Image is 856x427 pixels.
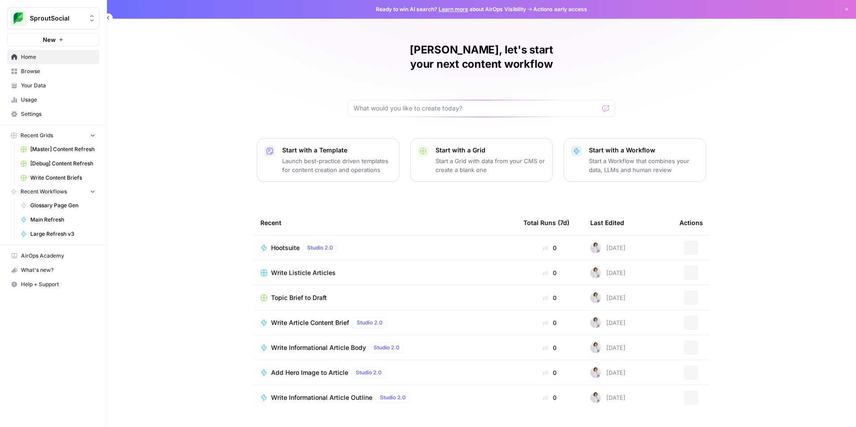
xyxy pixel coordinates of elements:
[16,142,99,156] a: [Master] Content Refresh
[523,343,576,352] div: 0
[523,393,576,402] div: 0
[271,268,336,277] span: Write Listicle Articles
[436,146,545,155] p: Start with a Grid
[271,368,348,377] span: Add Hero Image to Article
[16,198,99,213] a: Glossary Page Gen
[21,131,53,140] span: Recent Grids
[282,156,392,174] p: Launch best-practice driven templates for content creation and operations
[590,292,601,303] img: jknv0oczz1bkybh4cpsjhogg89cj
[380,394,406,402] span: Studio 2.0
[354,104,599,113] input: What would you like to create today?
[7,64,99,78] a: Browse
[590,367,626,378] div: [DATE]
[307,244,333,252] span: Studio 2.0
[436,156,545,174] p: Start a Grid with data from your CMS or create a blank one
[7,263,99,277] button: What's new?
[589,146,699,155] p: Start with a Workflow
[7,277,99,292] button: Help + Support
[271,318,349,327] span: Write Article Content Brief
[16,156,99,171] a: [Debug] Content Refresh
[590,292,626,303] div: [DATE]
[356,369,382,377] span: Studio 2.0
[7,129,99,142] button: Recent Grids
[21,188,67,196] span: Recent Workflows
[30,216,95,224] span: Main Refresh
[16,171,99,185] a: Write Content Briefs
[30,174,95,182] span: Write Content Briefs
[7,7,99,29] button: Workspace: SproutSocial
[374,344,399,352] span: Studio 2.0
[523,318,576,327] div: 0
[590,317,626,328] div: [DATE]
[282,146,392,155] p: Start with a Template
[376,5,526,13] span: Ready to win AI search? about AirOps Visibility
[523,268,576,277] div: 0
[271,393,372,402] span: Write Informational Article Outline
[260,367,509,378] a: Add Hero Image to ArticleStudio 2.0
[8,263,99,277] div: What's new?
[590,342,601,353] img: jknv0oczz1bkybh4cpsjhogg89cj
[590,267,626,278] div: [DATE]
[260,210,509,235] div: Recent
[348,43,615,71] h1: [PERSON_NAME], let's start your next content workflow
[590,267,601,278] img: jknv0oczz1bkybh4cpsjhogg89cj
[21,53,95,61] span: Home
[260,392,509,403] a: Write Informational Article OutlineStudio 2.0
[410,138,553,182] button: Start with a GridStart a Grid with data from your CMS or create a blank one
[30,201,95,209] span: Glossary Page Gen
[590,210,624,235] div: Last Edited
[10,10,26,26] img: SproutSocial Logo
[357,319,383,327] span: Studio 2.0
[523,243,576,252] div: 0
[7,93,99,107] a: Usage
[590,317,601,328] img: jknv0oczz1bkybh4cpsjhogg89cj
[7,107,99,121] a: Settings
[30,230,95,238] span: Large Refresh v3
[21,82,95,90] span: Your Data
[260,268,509,277] a: Write Listicle Articles
[260,317,509,328] a: Write Article Content BriefStudio 2.0
[271,293,327,302] span: Topic Brief to Draft
[21,110,95,118] span: Settings
[590,242,626,253] div: [DATE]
[7,50,99,64] a: Home
[7,185,99,198] button: Recent Workflows
[271,243,300,252] span: Hootsuite
[21,280,95,288] span: Help + Support
[679,210,703,235] div: Actions
[21,67,95,75] span: Browse
[7,249,99,263] a: AirOps Academy
[7,78,99,93] a: Your Data
[260,342,509,353] a: Write Informational Article BodyStudio 2.0
[590,242,601,253] img: jknv0oczz1bkybh4cpsjhogg89cj
[590,367,601,378] img: jknv0oczz1bkybh4cpsjhogg89cj
[257,138,399,182] button: Start with a TemplateLaunch best-practice driven templates for content creation and operations
[30,14,84,23] span: SproutSocial
[564,138,706,182] button: Start with a WorkflowStart a Workflow that combines your data, LLMs and human review
[7,33,99,46] button: New
[271,343,366,352] span: Write Informational Article Body
[30,160,95,168] span: [Debug] Content Refresh
[523,210,569,235] div: Total Runs (7d)
[21,252,95,260] span: AirOps Academy
[523,368,576,377] div: 0
[16,227,99,241] a: Large Refresh v3
[533,5,587,13] span: Actions early access
[439,6,468,12] a: Learn more
[260,293,509,302] a: Topic Brief to Draft
[523,293,576,302] div: 0
[590,392,601,403] img: jknv0oczz1bkybh4cpsjhogg89cj
[43,35,56,44] span: New
[21,96,95,104] span: Usage
[590,392,626,403] div: [DATE]
[260,242,509,253] a: HootsuiteStudio 2.0
[30,145,95,153] span: [Master] Content Refresh
[589,156,699,174] p: Start a Workflow that combines your data, LLMs and human review
[590,342,626,353] div: [DATE]
[16,213,99,227] a: Main Refresh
